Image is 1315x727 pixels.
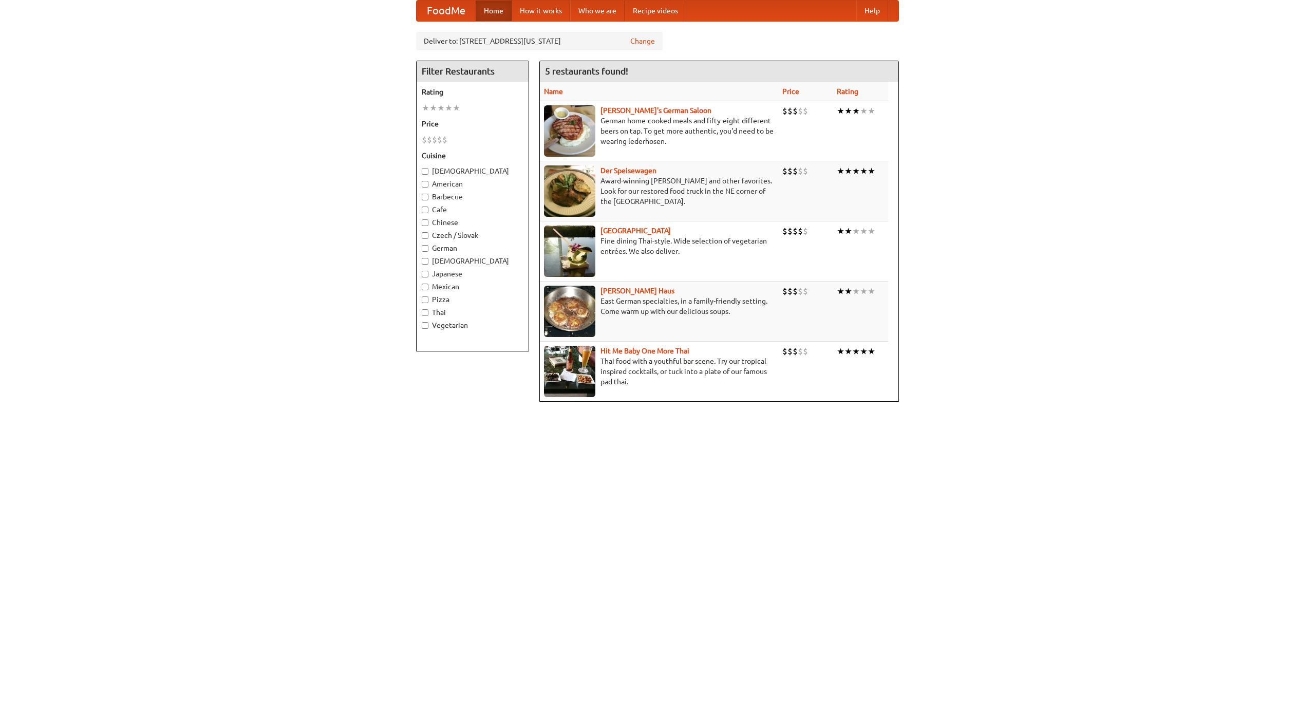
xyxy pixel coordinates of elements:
li: $ [437,134,442,145]
li: $ [442,134,447,145]
li: ★ [868,226,875,237]
li: $ [798,165,803,177]
a: FoodMe [417,1,476,21]
li: $ [787,105,793,117]
input: Cafe [422,207,428,213]
input: Vegetarian [422,322,428,329]
a: Rating [837,87,858,96]
img: babythai.jpg [544,346,595,397]
li: $ [803,165,808,177]
div: Deliver to: [STREET_ADDRESS][US_STATE] [416,32,663,50]
input: Thai [422,309,428,316]
label: Vegetarian [422,320,523,330]
h5: Cuisine [422,151,523,161]
li: $ [798,286,803,297]
li: $ [793,165,798,177]
li: ★ [860,286,868,297]
label: Japanese [422,269,523,279]
li: $ [798,105,803,117]
li: $ [782,165,787,177]
li: $ [782,286,787,297]
li: ★ [422,102,429,114]
li: $ [432,134,437,145]
li: ★ [844,346,852,357]
li: ★ [429,102,437,114]
li: $ [782,226,787,237]
li: $ [803,286,808,297]
a: Who we are [570,1,625,21]
li: ★ [868,346,875,357]
a: Change [630,36,655,46]
li: ★ [852,346,860,357]
li: $ [793,286,798,297]
input: [DEMOGRAPHIC_DATA] [422,168,428,175]
li: ★ [437,102,445,114]
li: ★ [844,226,852,237]
input: Japanese [422,271,428,277]
p: Fine dining Thai-style. Wide selection of vegetarian entrées. We also deliver. [544,236,774,256]
h5: Rating [422,87,523,97]
p: Award-winning [PERSON_NAME] and other favorites. Look for our restored food truck in the NE corne... [544,176,774,207]
li: ★ [837,165,844,177]
p: German home-cooked meals and fifty-eight different beers on tap. To get more authentic, you'd nee... [544,116,774,146]
li: $ [793,226,798,237]
li: ★ [837,286,844,297]
li: $ [803,226,808,237]
label: German [422,243,523,253]
a: Home [476,1,512,21]
input: Czech / Slovak [422,232,428,239]
h5: Price [422,119,523,129]
input: Mexican [422,284,428,290]
label: Chinese [422,217,523,228]
b: Hit Me Baby One More Thai [600,347,689,355]
li: ★ [852,105,860,117]
label: [DEMOGRAPHIC_DATA] [422,166,523,176]
li: $ [793,105,798,117]
li: ★ [837,105,844,117]
input: Chinese [422,219,428,226]
a: Der Speisewagen [600,166,656,175]
li: $ [787,226,793,237]
li: ★ [868,165,875,177]
li: $ [422,134,427,145]
label: [DEMOGRAPHIC_DATA] [422,256,523,266]
li: $ [803,346,808,357]
li: $ [782,346,787,357]
a: How it works [512,1,570,21]
li: ★ [844,105,852,117]
li: $ [798,346,803,357]
label: Barbecue [422,192,523,202]
a: [GEOGRAPHIC_DATA] [600,227,671,235]
img: kohlhaus.jpg [544,286,595,337]
a: Help [856,1,888,21]
label: Pizza [422,294,523,305]
li: $ [803,105,808,117]
li: ★ [852,286,860,297]
li: ★ [453,102,460,114]
input: [DEMOGRAPHIC_DATA] [422,258,428,265]
a: Name [544,87,563,96]
li: ★ [844,286,852,297]
li: ★ [860,105,868,117]
label: Mexican [422,282,523,292]
a: Recipe videos [625,1,686,21]
label: Cafe [422,204,523,215]
li: ★ [868,286,875,297]
a: [PERSON_NAME]'s German Saloon [600,106,711,115]
img: speisewagen.jpg [544,165,595,217]
p: East German specialties, in a family-friendly setting. Come warm up with our delicious soups. [544,296,774,316]
input: Barbecue [422,194,428,200]
p: Thai food with a youthful bar scene. Try our tropical inspired cocktails, or tuck into a plate of... [544,356,774,387]
ng-pluralize: 5 restaurants found! [545,66,628,76]
li: ★ [844,165,852,177]
li: ★ [445,102,453,114]
li: $ [798,226,803,237]
li: $ [793,346,798,357]
li: ★ [868,105,875,117]
li: $ [427,134,432,145]
label: Czech / Slovak [422,230,523,240]
input: German [422,245,428,252]
label: American [422,179,523,189]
